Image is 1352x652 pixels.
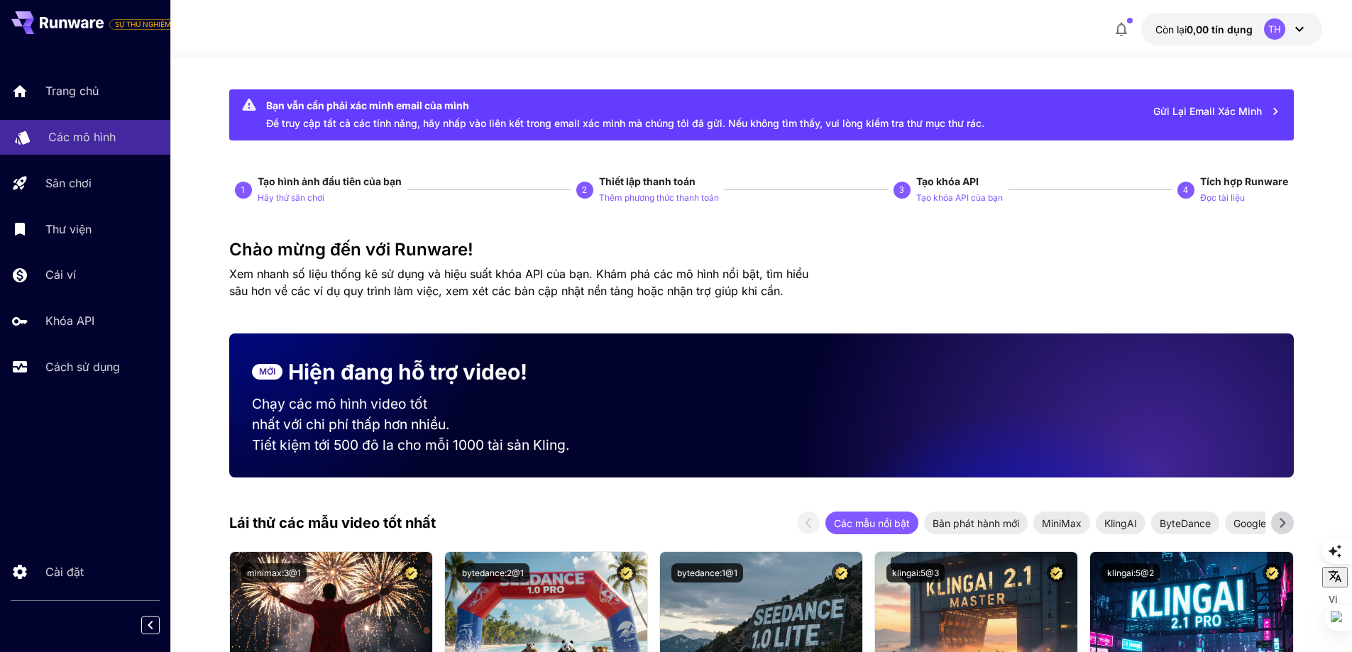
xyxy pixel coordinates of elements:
font: 2 [582,185,587,195]
button: Mẫu được chứng nhận – Được kiểm tra để có hiệu suất tốt nhất và bao gồm giấy phép thương mại. [617,563,636,582]
button: Mẫu được chứng nhận – Được kiểm tra để có hiệu suất tốt nhất và bao gồm giấy phép thương mại. [1047,563,1066,582]
font: Hãy thử sân chơi [258,192,324,203]
div: Các mẫu nổi bật [825,512,918,534]
font: minimax:3@1 [247,568,301,578]
font: bytedance:2@1 [462,568,524,578]
button: Hãy thử sân chơi [258,189,324,206]
font: KlingAI [1104,517,1137,529]
font: 4 [1183,185,1188,195]
button: Đọc tài liệu [1200,189,1245,206]
font: Cài đặt [45,565,84,579]
font: Tạo khóa API [916,175,979,187]
font: Trang chủ [45,84,99,98]
div: ByteDance [1151,512,1219,534]
font: SỰ THỬ NGHIỆM [115,20,171,28]
button: Mẫu được chứng nhận – Được kiểm tra để có hiệu suất tốt nhất và bao gồm giấy phép thương mại. [1263,563,1282,582]
font: ByteDance [1160,517,1211,529]
font: Tạo khóa API của bạn [916,192,1003,203]
button: klingai:5@2 [1101,563,1160,582]
font: Sân chơi [45,176,92,190]
div: Thu gọn thanh bên [152,612,170,638]
button: Gửi lại email xác minh [1145,96,1288,126]
font: Để truy cập tất cả các tính năng, hãy nhấp vào liên kết trong email xác minh mà chúng tôi đã gửi.... [266,117,984,129]
font: klingai:5@3 [892,568,939,578]
font: MiniMax [1042,517,1082,529]
font: Thư viện [45,222,92,236]
div: KlingAI [1096,512,1145,534]
font: Chạy các mô hình video tốt nhất với chi phí thấp hơn nhiều. [252,395,450,433]
button: Tạo khóa API của bạn [916,189,1003,206]
font: Tạo hình ảnh đầu tiên của bạn [258,175,402,187]
font: Bản phát hành mới [933,517,1019,529]
font: 0,00 tín dụng [1187,23,1253,35]
div: MiniMax [1033,512,1090,534]
font: Xem nhanh số liệu thống kê sử dụng và hiệu suất khóa API của bạn. Khám phá các mô hình nổi bật, t... [229,267,808,298]
button: minimax:3@1 [241,563,307,582]
font: 3 [899,185,904,195]
div: Google Veo [1225,512,1295,534]
button: bytedance:1@1 [671,563,743,582]
font: bytedance:1@1 [677,568,737,578]
font: Hiện đang hỗ trợ video! [288,359,527,385]
font: Thêm phương thức thanh toán [599,192,719,203]
button: Thu gọn thanh bên [141,616,160,634]
font: Còn lại [1155,23,1187,35]
span: Thêm thẻ thanh toán của bạn để sử dụng đầy đủ chức năng của nền tảng. [109,16,177,33]
font: Cách sử dụng [45,360,120,374]
button: bytedance:2@1 [456,563,529,582]
font: MỚI [259,366,275,377]
font: Đọc tài liệu [1200,192,1245,203]
font: Tiết kiệm tới 500 đô la cho mỗi 1000 tài sản Kling. [252,436,570,453]
font: Các mô hình [48,130,116,144]
button: Mẫu được chứng nhận – Được kiểm tra để có hiệu suất tốt nhất và bao gồm giấy phép thương mại. [832,563,851,582]
div: 0,00 đô la [1155,22,1253,37]
font: Lái thử các mẫu video tốt nhất [229,514,436,531]
font: klingai:5@2 [1107,568,1154,578]
button: Thêm phương thức thanh toán [599,189,719,206]
font: Chào mừng đến với Runware! [229,239,473,260]
div: Bản phát hành mới [924,512,1028,534]
font: Google Veo [1233,517,1287,529]
font: Khóa API [45,314,94,328]
font: Cái ví [45,267,76,282]
font: TH [1268,23,1281,35]
font: 1 [241,185,246,195]
button: klingai:5@3 [886,563,945,582]
font: Thiết lập thanh toán [599,175,696,187]
button: 0,00 đô laTH [1141,13,1322,45]
font: Gửi lại email xác minh [1153,105,1262,117]
font: Tích hợp Runware [1200,175,1288,187]
font: Bạn vẫn cần phải xác minh email của mình [266,99,469,111]
button: Mẫu được chứng nhận – Được kiểm tra để có hiệu suất tốt nhất và bao gồm giấy phép thương mại. [402,563,421,582]
font: Các mẫu nổi bật [834,517,910,529]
